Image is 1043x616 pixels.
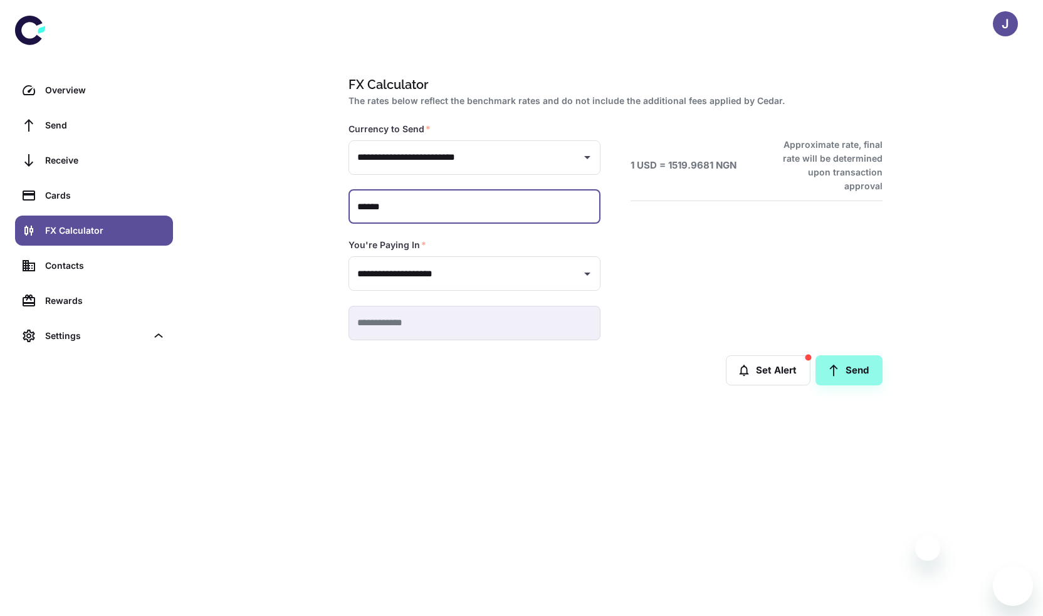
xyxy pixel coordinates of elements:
iframe: Close message [915,536,940,561]
a: Contacts [15,251,173,281]
div: FX Calculator [45,224,165,238]
div: Send [45,118,165,132]
button: Set Alert [726,355,810,385]
div: Overview [45,83,165,97]
label: You're Paying In [349,239,426,251]
button: J [993,11,1018,36]
h6: 1 USD = 1519.9681 NGN [631,159,736,173]
h1: FX Calculator [349,75,878,94]
iframe: Button to launch messaging window [993,566,1033,606]
button: Open [579,265,596,283]
a: Rewards [15,286,173,316]
div: Settings [45,329,147,343]
div: Rewards [45,294,165,308]
a: Send [815,355,883,385]
a: Receive [15,145,173,175]
a: FX Calculator [15,216,173,246]
label: Currency to Send [349,123,431,135]
div: Settings [15,321,173,351]
a: Send [15,110,173,140]
div: Contacts [45,259,165,273]
div: Receive [45,154,165,167]
button: Open [579,149,596,166]
a: Overview [15,75,173,105]
h6: Approximate rate, final rate will be determined upon transaction approval [769,138,883,193]
a: Cards [15,180,173,211]
div: Cards [45,189,165,202]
